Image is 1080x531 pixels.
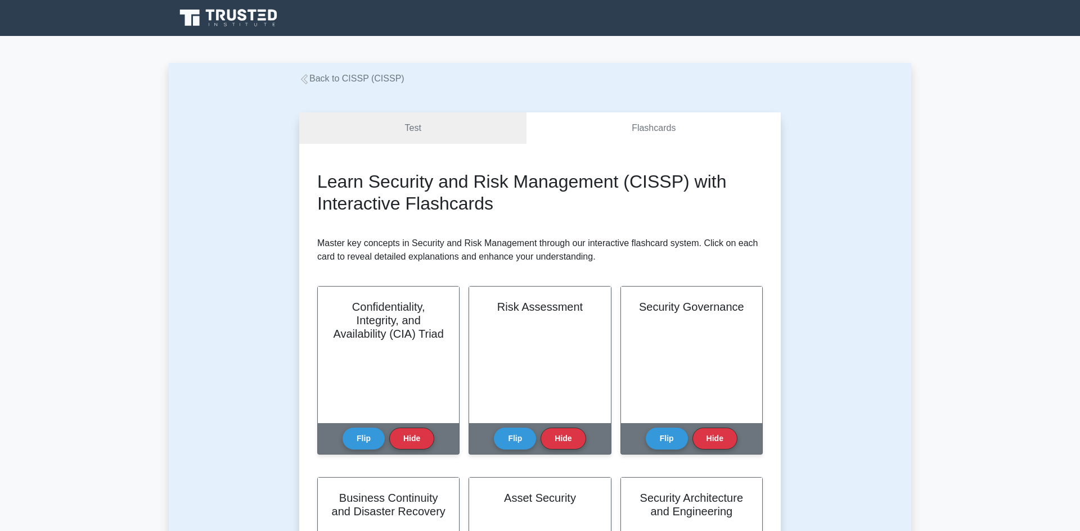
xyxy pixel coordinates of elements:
[526,112,781,144] a: Flashcards
[692,428,737,450] button: Hide
[331,491,445,518] h2: Business Continuity and Disaster Recovery
[646,428,688,450] button: Flip
[343,428,385,450] button: Flip
[483,300,597,314] h2: Risk Assessment
[483,491,597,505] h2: Asset Security
[634,491,749,518] h2: Security Architecture and Engineering
[389,428,434,450] button: Hide
[299,74,404,83] a: Back to CISSP (CISSP)
[494,428,536,450] button: Flip
[299,112,526,144] a: Test
[634,300,749,314] h2: Security Governance
[317,171,763,214] h2: Learn Security and Risk Management (CISSP) with Interactive Flashcards
[541,428,586,450] button: Hide
[317,237,763,264] p: Master key concepts in Security and Risk Management through our interactive flashcard system. Cli...
[331,300,445,341] h2: Confidentiality, Integrity, and Availability (CIA) Triad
